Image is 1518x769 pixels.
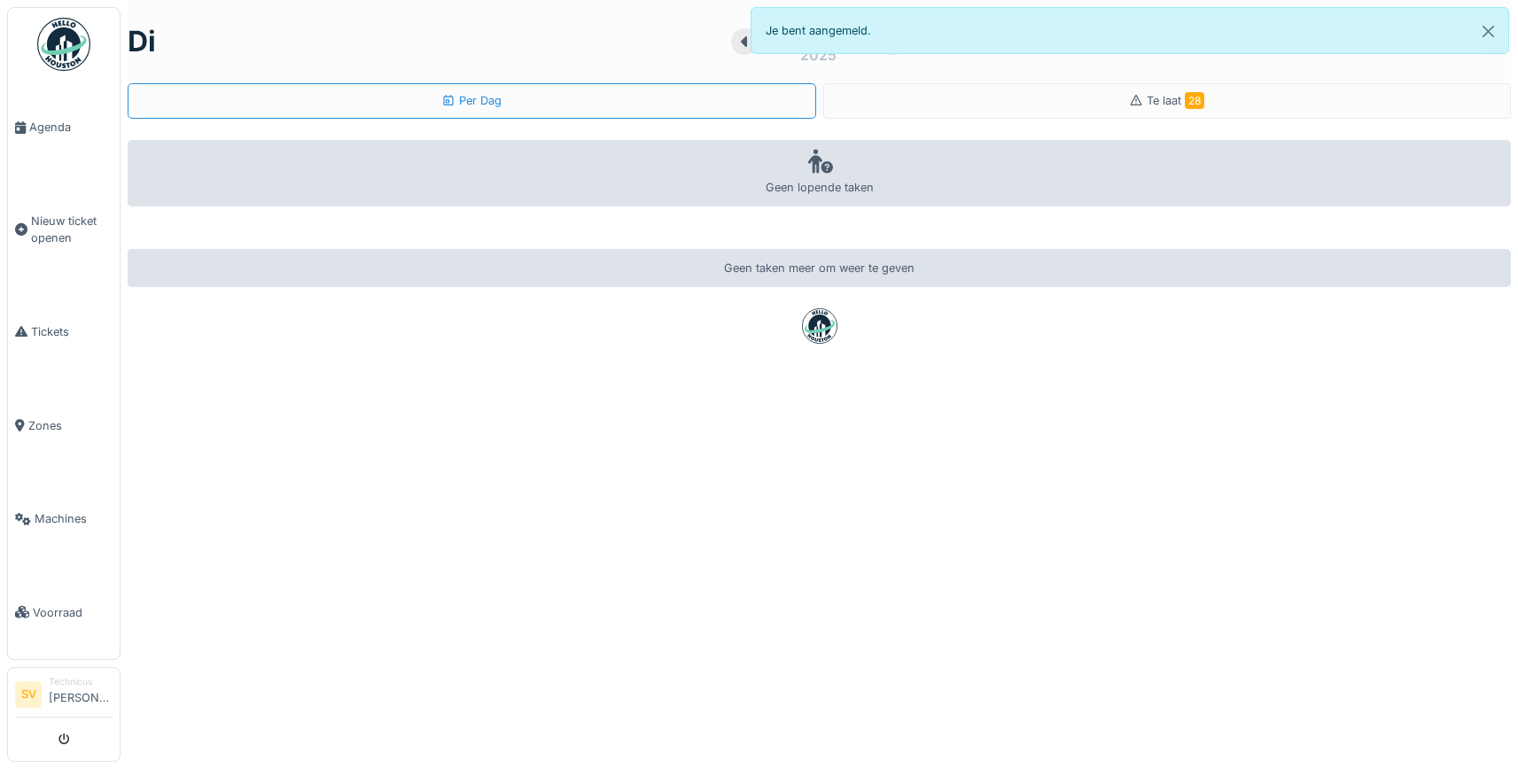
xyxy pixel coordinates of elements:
[441,92,502,109] div: Per Dag
[1468,8,1508,55] button: Close
[751,7,1510,54] div: Je bent aangemeld.
[8,81,120,175] a: Agenda
[8,566,120,660] a: Voorraad
[128,249,1511,287] div: Geen taken meer om weer te geven
[31,213,113,246] span: Nieuw ticket openen
[8,175,120,285] a: Nieuw ticket openen
[15,675,113,718] a: SV Technicus[PERSON_NAME]
[802,308,837,344] img: badge-BVDL4wpA.svg
[8,285,120,379] a: Tickets
[128,140,1511,206] div: Geen lopende taken
[35,510,113,527] span: Machines
[37,18,90,71] img: Badge_color-CXgf-gQk.svg
[15,681,42,708] li: SV
[8,378,120,472] a: Zones
[49,675,113,713] li: [PERSON_NAME]
[29,119,113,136] span: Agenda
[1147,94,1204,107] span: Te laat
[1185,92,1204,109] span: 28
[128,25,156,58] h1: di
[800,44,837,66] div: 2025
[49,675,113,688] div: Technicus
[31,323,113,340] span: Tickets
[8,472,120,566] a: Machines
[33,604,113,621] span: Voorraad
[28,417,113,434] span: Zones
